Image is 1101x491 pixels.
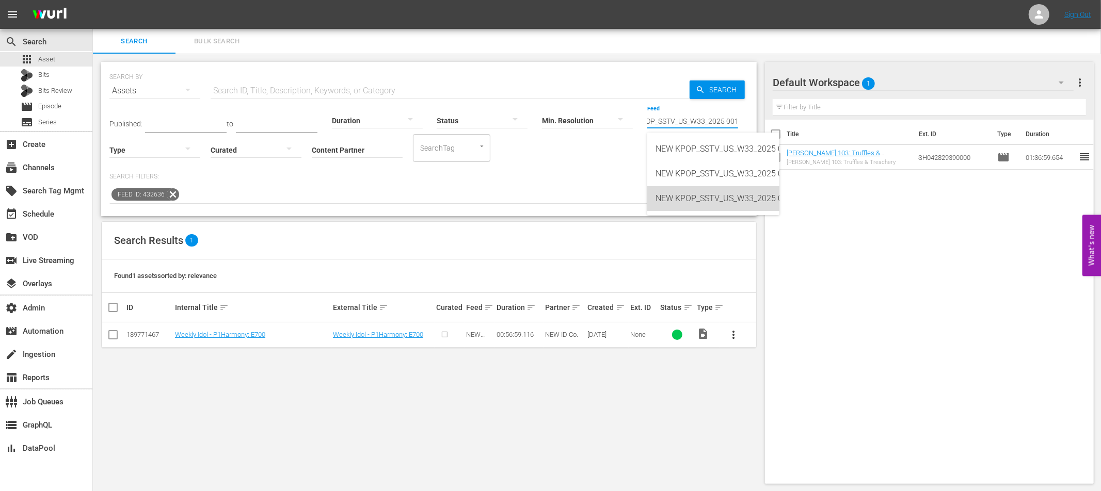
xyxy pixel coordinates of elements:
[5,396,18,408] span: Job Queues
[109,172,748,181] p: Search Filters:
[787,120,913,149] th: Title
[497,331,542,338] div: 00:56:59.116
[661,301,694,314] div: Status
[545,301,584,314] div: Partner
[5,36,18,48] span: Search
[185,234,198,247] span: 1
[721,322,746,347] button: more_vert
[5,185,18,197] span: Search Tag Mgmt
[38,70,50,80] span: Bits
[526,303,536,312] span: sort
[630,331,658,338] div: None
[914,145,994,170] td: SH042829390000
[588,331,627,338] div: [DATE]
[5,277,18,290] span: Overlays
[588,301,627,314] div: Created
[787,149,884,165] a: [PERSON_NAME] 103: Truffles & Treachery
[545,331,578,338] span: NEW ID Co.
[714,303,724,312] span: sort
[38,117,57,127] span: Series
[21,53,33,66] span: Asset
[727,329,740,341] span: more_vert
[21,85,33,97] div: Bits Review
[656,186,771,211] div: NEW KPOP_SSTV_US_W33_2025 001 (432637)
[862,73,875,94] span: 1
[5,161,18,174] span: Channels
[111,188,167,201] span: Feed ID: 432636
[333,331,423,338] a: Weekly Idol - P1Harmony: E700
[697,301,718,314] div: Type
[5,302,18,314] span: Admin
[99,36,169,47] span: Search
[484,303,493,312] span: sort
[705,80,745,99] span: Search
[114,272,217,280] span: Found 1 assets sorted by: relevance
[6,8,19,21] span: menu
[219,303,229,312] span: sort
[38,86,72,96] span: Bits Review
[21,116,33,128] span: Series
[5,254,18,267] span: Live Streaming
[991,120,1019,149] th: Type
[1019,120,1081,149] th: Duration
[5,419,18,431] span: GraphQL
[1078,151,1091,163] span: reorder
[683,303,693,312] span: sort
[227,120,233,128] span: to
[126,303,172,312] div: ID
[21,101,33,113] span: Episode
[690,80,745,99] button: Search
[5,138,18,151] span: Create
[126,331,172,338] div: 189771467
[787,159,910,166] div: [PERSON_NAME] 103: Truffles & Treachery
[697,328,709,340] span: Video
[630,303,658,312] div: Ext. ID
[1074,76,1086,89] span: more_vert
[1022,145,1078,170] td: 01:36:59.654
[182,36,252,47] span: Bulk Search
[1082,215,1101,276] button: Open Feedback Widget
[997,151,1010,163] span: Episode
[1074,70,1086,95] button: more_vert
[466,331,493,369] span: NEW KPOP_SSTV_US_W33_2025 001
[38,101,61,111] span: Episode
[656,161,771,186] div: NEW KPOP_SSTV_US_W33_2025 001 (432636)
[436,303,464,312] div: Curated
[5,208,18,220] span: Schedule
[379,303,388,312] span: sort
[5,348,18,361] span: Ingestion
[25,3,74,27] img: ans4CAIJ8jUAAAAAAAAAAAAAAAAAAAAAAAAgQb4GAAAAAAAAAAAAAAAAAAAAAAAAJMjXAAAAAAAAAAAAAAAAAAAAAAAAgAT5G...
[5,325,18,337] span: Automation
[656,137,771,161] div: NEW KPOP_SSTV_US_W33_2025 001 (432635)
[1064,10,1091,19] a: Sign Out
[571,303,581,312] span: sort
[497,301,542,314] div: Duration
[773,68,1074,97] div: Default Workspace
[466,301,493,314] div: Feed
[333,301,433,314] div: External Title
[477,141,487,151] button: Open
[5,231,18,243] span: VOD
[175,301,330,314] div: Internal Title
[5,371,18,384] span: Reports
[109,76,200,105] div: Assets
[175,331,265,338] a: Weekly Idol - P1Harmony: E700
[114,234,183,247] span: Search Results
[616,303,625,312] span: sort
[109,120,142,128] span: Published:
[38,54,55,64] span: Asset
[21,69,33,81] div: Bits
[5,442,18,454] span: DataPool
[913,120,991,149] th: Ext. ID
